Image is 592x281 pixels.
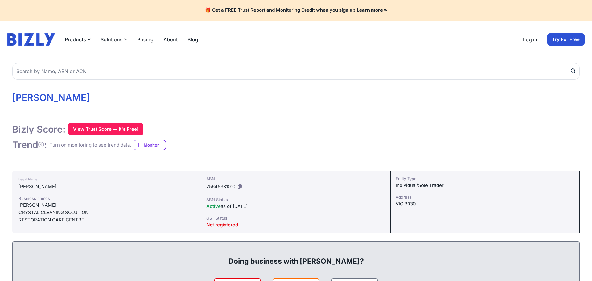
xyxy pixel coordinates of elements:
button: View Trust Score — It's Free! [68,123,143,135]
input: Search by Name, ABN or ACN [12,63,580,80]
div: Business names [18,195,195,201]
div: RESTORATION CARE CENTRE [18,216,195,224]
button: Solutions [101,36,127,43]
div: Doing business with [PERSON_NAME]? [19,246,573,266]
a: Pricing [137,36,154,43]
span: 25645331010 [206,184,235,189]
span: Monitor [144,142,166,148]
span: Not registered [206,222,238,228]
div: Turn on monitoring to see trend data. [50,142,131,149]
div: Entity Type [396,176,574,182]
h1: Bizly Score: [12,124,66,135]
a: Try For Free [547,33,585,46]
div: as of [DATE] [206,203,385,210]
a: Blog [187,36,198,43]
div: Individual/Sole Trader [396,182,574,189]
a: Log in [523,36,537,43]
a: Monitor [134,140,166,150]
span: Active [206,203,221,209]
div: CRYSTAL CLEANING SOLUTION [18,209,195,216]
h4: 🎁 Get a FREE Trust Report and Monitoring Credit when you sign up. [7,7,585,13]
button: Products [65,36,91,43]
div: Address [396,194,574,200]
div: GST Status [206,215,385,221]
h1: Trend : [12,139,47,151]
div: Legal Name [18,176,195,183]
div: [PERSON_NAME] [18,201,195,209]
div: ABN [206,176,385,182]
a: About [163,36,178,43]
a: Learn more » [357,7,387,13]
h1: [PERSON_NAME] [12,92,580,104]
div: [PERSON_NAME] [18,183,195,190]
div: ABN Status [206,196,385,203]
div: VIC 3030 [396,200,574,208]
